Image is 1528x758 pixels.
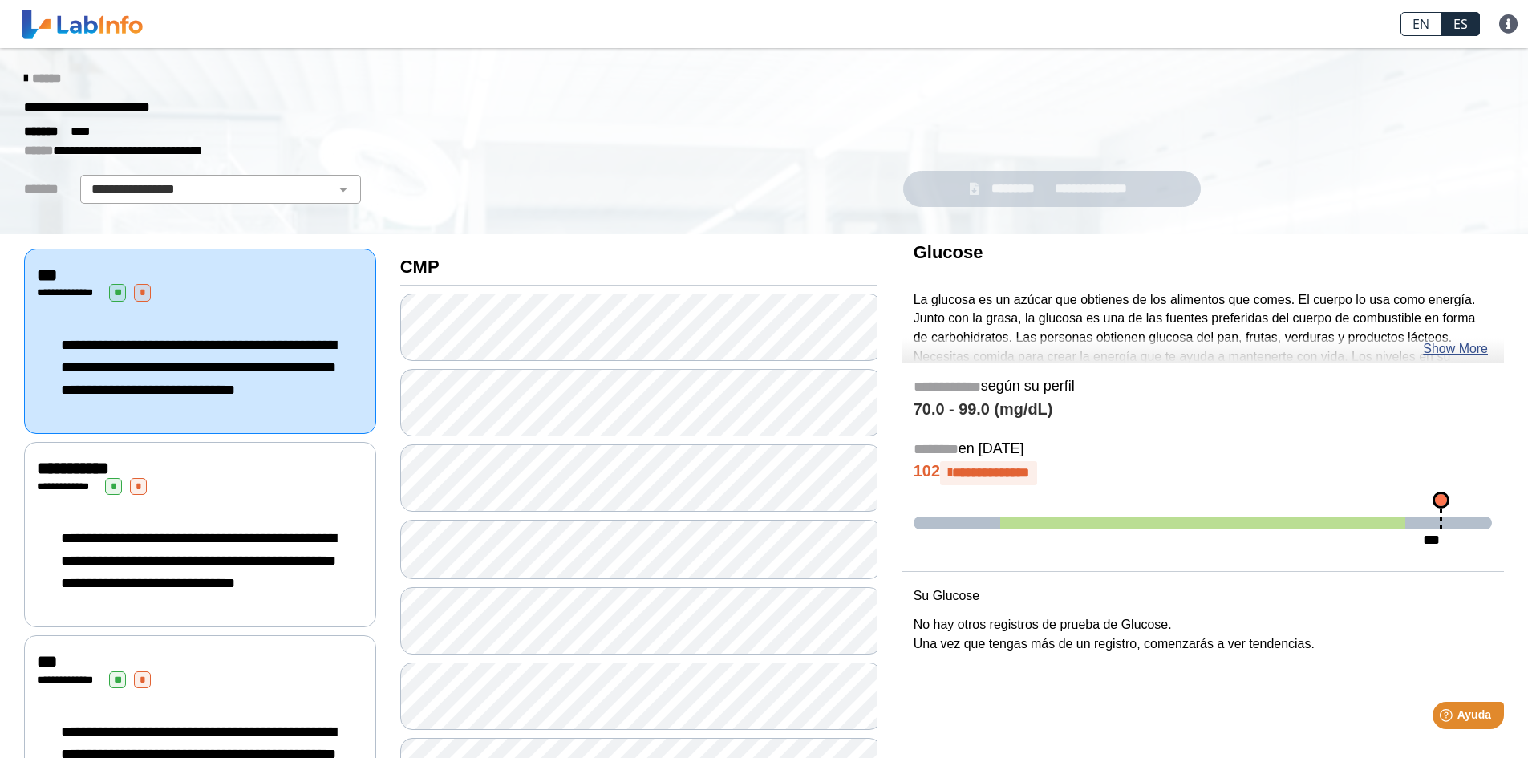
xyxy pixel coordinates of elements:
[914,400,1492,420] h4: 70.0 - 99.0 (mg/dL)
[400,257,440,277] b: CMP
[914,586,1492,606] p: Su Glucose
[1385,695,1510,740] iframe: Help widget launcher
[1423,339,1488,359] a: Show More
[914,290,1492,406] p: La glucosa es un azúcar que obtienes de los alimentos que comes. El cuerpo lo usa como energía. J...
[1441,12,1480,36] a: ES
[914,615,1492,654] p: No hay otros registros de prueba de Glucose. Una vez que tengas más de un registro, comenzarás a ...
[1400,12,1441,36] a: EN
[914,242,983,262] b: Glucose
[914,440,1492,459] h5: en [DATE]
[914,461,1492,485] h4: 102
[914,378,1492,396] h5: según su perfil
